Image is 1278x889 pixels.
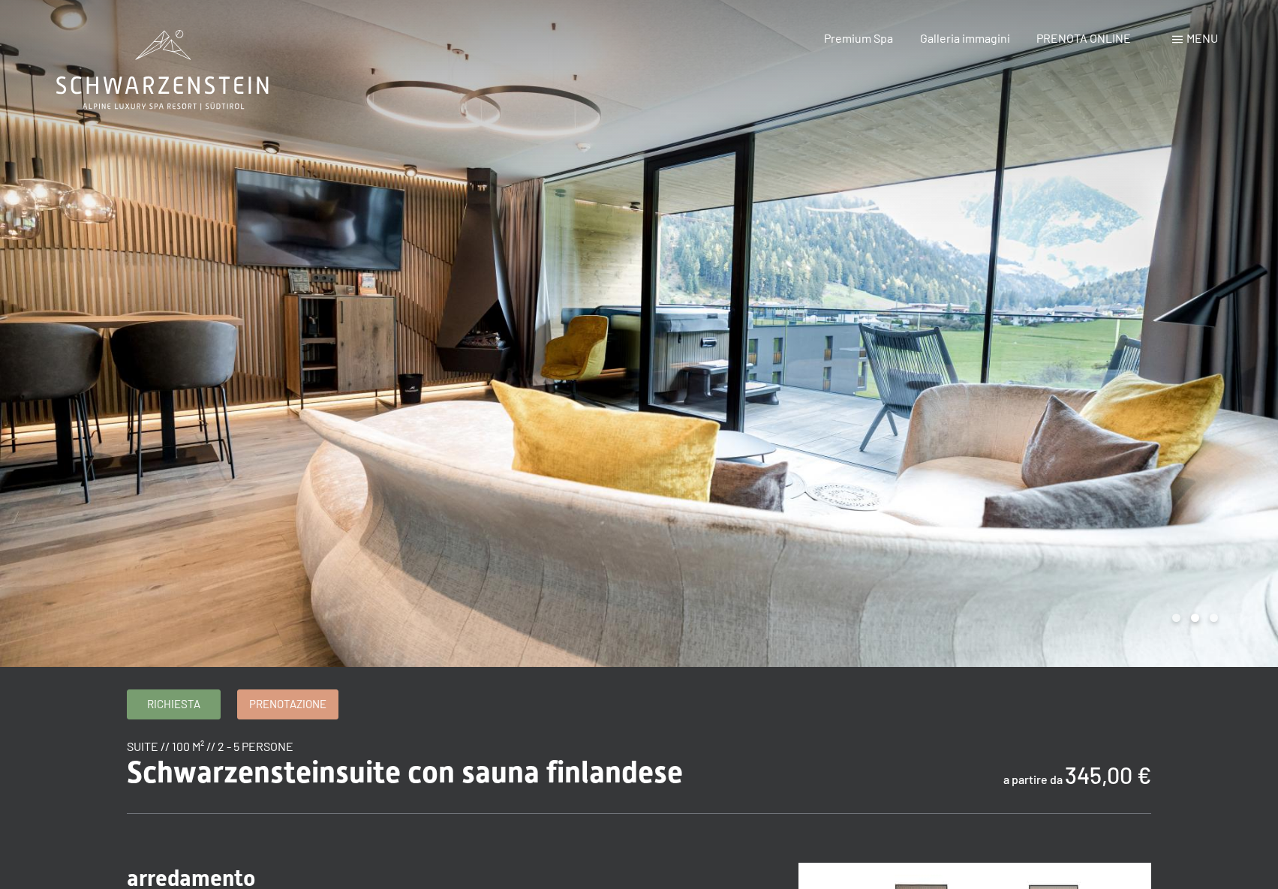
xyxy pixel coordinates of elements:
a: Richiesta [128,690,220,719]
a: Galleria immagini [920,31,1010,45]
span: suite // 100 m² // 2 - 5 persone [127,739,293,753]
span: Richiesta [147,696,200,712]
span: Prenotazione [249,696,326,712]
span: Menu [1186,31,1218,45]
a: Premium Spa [824,31,893,45]
a: PRENOTA ONLINE [1036,31,1131,45]
span: a partire da [1003,772,1063,786]
b: 345,00 € [1065,761,1151,788]
span: Schwarzensteinsuite con sauna finlandese [127,755,683,790]
a: Prenotazione [238,690,338,719]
